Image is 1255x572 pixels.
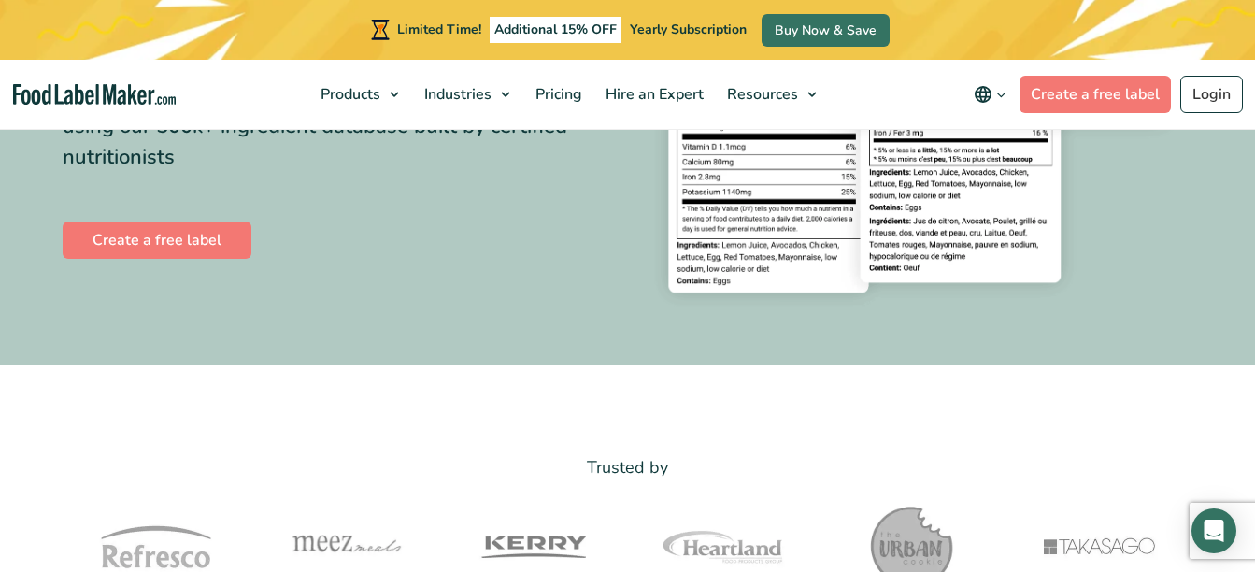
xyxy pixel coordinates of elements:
a: Pricing [524,60,590,129]
a: Create a free label [1020,76,1171,113]
span: Yearly Subscription [630,21,747,38]
a: Create a free label [63,222,251,259]
div: Open Intercom Messenger [1191,508,1236,553]
a: Hire an Expert [594,60,711,129]
span: Additional 15% OFF [490,17,621,43]
span: Products [315,84,382,105]
a: Login [1180,76,1243,113]
span: Industries [419,84,493,105]
span: Resources [721,84,800,105]
a: Industries [413,60,520,129]
a: Products [309,60,408,129]
span: Pricing [530,84,584,105]
a: Buy Now & Save [762,14,890,47]
a: Resources [716,60,826,129]
p: Trusted by [63,454,1193,481]
span: Limited Time! [397,21,481,38]
span: Hire an Expert [600,84,706,105]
